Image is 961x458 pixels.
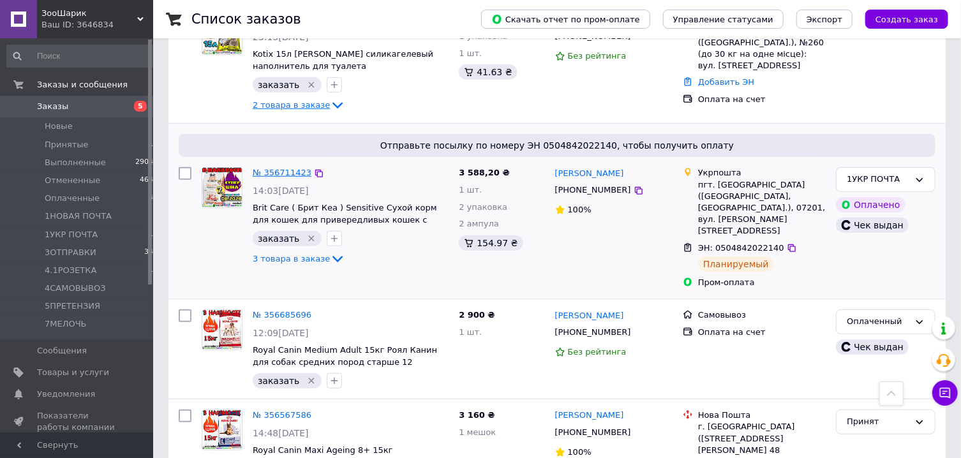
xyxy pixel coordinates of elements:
[847,315,909,329] div: Оплаченный
[140,175,158,186] span: 4640
[853,14,948,24] a: Создать заказ
[555,168,624,180] a: [PERSON_NAME]
[481,10,650,29] button: Скачать отчет по пром-оплате
[555,185,631,195] span: [PHONE_NUMBER]
[836,339,909,355] div: Чек выдан
[306,376,317,386] svg: Удалить метку
[807,15,842,24] span: Экспорт
[45,175,100,186] span: Отмененные
[698,94,826,105] div: Оплата на счет
[875,15,938,24] span: Создать заказ
[698,179,826,237] div: пгт. [GEOGRAPHIC_DATA] ([GEOGRAPHIC_DATA], [GEOGRAPHIC_DATA].), 07201, вул. [PERSON_NAME][STREET_...
[698,256,774,272] div: Планируемый
[698,277,826,288] div: Пром-оплата
[253,345,437,378] a: Royal Canin Medium Adult 15кг Роял Канин для собак средних пород старше 12 месяцев
[847,415,909,429] div: Принят
[45,318,87,330] span: 7МЕЛОЧЬ
[459,310,495,320] span: 2 900 ₴
[459,427,496,437] span: 1 мешок
[37,101,68,112] span: Заказы
[459,235,523,251] div: 154.97 ₴
[45,121,73,132] span: Новые
[45,265,96,276] span: 4.1РОЗЕТКА
[698,77,754,87] a: Добавить ЭН
[45,193,100,204] span: Оплаченные
[45,229,98,240] span: 1УКР ПОЧТА
[37,410,118,433] span: Показатели работы компании
[253,186,309,196] span: 14:03[DATE]
[796,10,853,29] button: Экспорт
[568,347,627,357] span: Без рейтинга
[144,247,158,258] span: 347
[37,367,109,378] span: Товары и услуги
[555,427,631,437] span: [PHONE_NUMBER]
[459,64,517,80] div: 41.63 ₴
[253,49,433,71] a: Kotix 15л [PERSON_NAME] силикагелевый наполнитель для туалета
[459,202,507,212] span: 2 упаковка
[202,310,242,350] img: Фото товару
[202,410,242,450] img: Фото товару
[698,421,826,456] div: г. [GEOGRAPHIC_DATA] ([STREET_ADDRESS][PERSON_NAME] 48
[568,51,627,61] span: Без рейтинга
[135,157,158,168] span: 29046
[459,410,495,420] span: 3 160 ₴
[258,376,300,386] span: заказать
[253,328,309,338] span: 12:09[DATE]
[37,345,87,357] span: Сообщения
[555,310,624,322] a: [PERSON_NAME]
[45,247,96,258] span: 3ОТПРАВКИ
[134,101,147,112] span: 5
[663,10,784,29] button: Управление статусами
[555,327,631,337] span: [PHONE_NUMBER]
[6,45,159,68] input: Поиск
[184,139,930,152] span: Отправьте посылку по номеру ЭН 0504842022140, чтобы получить оплату
[191,11,301,27] h1: Список заказов
[306,80,317,90] svg: Удалить метку
[836,218,909,233] div: Чек выдан
[258,80,300,90] span: заказать
[459,48,482,58] span: 1 шт.
[258,233,300,244] span: заказать
[253,310,311,320] a: № 356685696
[459,327,482,337] span: 1 шт.
[459,219,499,228] span: 2 ампула
[41,19,153,31] div: Ваш ID: 3646834
[568,447,592,457] span: 100%
[253,428,309,438] span: 14:48[DATE]
[568,205,592,214] span: 100%
[932,380,958,406] button: Чат с покупателем
[202,167,242,208] a: Фото товару
[253,168,311,177] a: № 356711423
[698,410,826,421] div: Нова Пошта
[253,100,330,110] span: 2 товара в заказе
[698,26,826,72] div: м. [GEOGRAPHIC_DATA] ([GEOGRAPHIC_DATA].), №260 (до 30 кг на одне місце): вул. [STREET_ADDRESS]
[459,185,482,195] span: 1 шт.
[45,283,106,294] span: 4САМОВЫВОЗ
[698,309,826,321] div: Самовывоз
[41,8,137,19] span: ЗооШарик
[45,300,100,312] span: 5ПРЕТЕНЗИЯ
[491,13,640,25] span: Скачать отчет по пром-оплате
[37,388,95,400] span: Уведомления
[253,254,330,263] span: 3 товара в заказе
[253,100,345,110] a: 2 товара в заказе
[45,211,112,222] span: 1НОВАЯ ПОЧТА
[847,173,909,186] div: 1УКР ПОЧТА
[202,410,242,450] a: Фото товару
[673,15,773,24] span: Управление статусами
[45,139,89,151] span: Принятые
[253,410,311,420] a: № 356567586
[37,79,128,91] span: Заказы и сообщения
[836,197,905,212] div: Оплачено
[698,243,784,253] span: ЭН: 0504842022140
[865,10,948,29] button: Создать заказ
[253,254,345,263] a: 3 товара в заказе
[253,203,437,236] a: Brit Care ( Брит Кеа ) Sensitive Сухой корм для кошек для привередливых кошек с чувствительным пи...
[202,168,242,207] img: Фото товару
[253,445,393,455] a: Royal Canin Maxi Ageing 8+ 15кг
[306,233,317,244] svg: Удалить метку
